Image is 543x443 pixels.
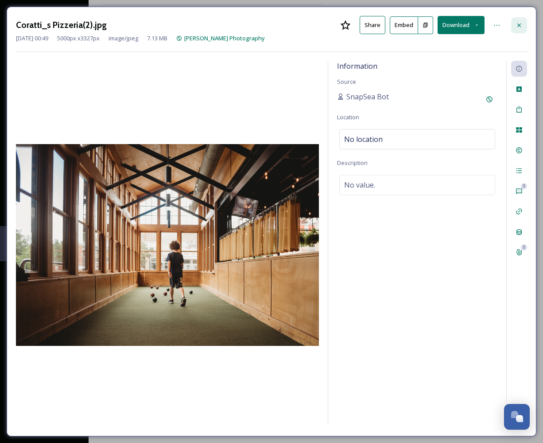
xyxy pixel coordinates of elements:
button: Embed [390,16,418,34]
div: 0 [521,244,527,251]
button: Open Chat [504,404,530,430]
span: Location [337,113,359,121]
span: Description [337,159,368,167]
button: Download [438,16,485,34]
div: 0 [521,183,527,189]
h3: Coratti_s Pizzeria(2).jpg [16,19,107,31]
span: [PERSON_NAME] Photography [184,34,265,42]
span: 5000 px x 3327 px [57,34,100,43]
span: [DATE] 00:49 [16,34,48,43]
span: Information [337,61,377,71]
span: SnapSea Bot [346,91,389,102]
span: Source [337,78,356,86]
span: 7.13 MB [147,34,167,43]
span: No location [344,134,383,145]
span: image/jpeg [109,34,138,43]
img: local-6845-Coratti_s%20Pizzeria%282%29.jpg.jpg [16,144,319,346]
button: Share [360,16,385,34]
span: No value. [344,180,375,190]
